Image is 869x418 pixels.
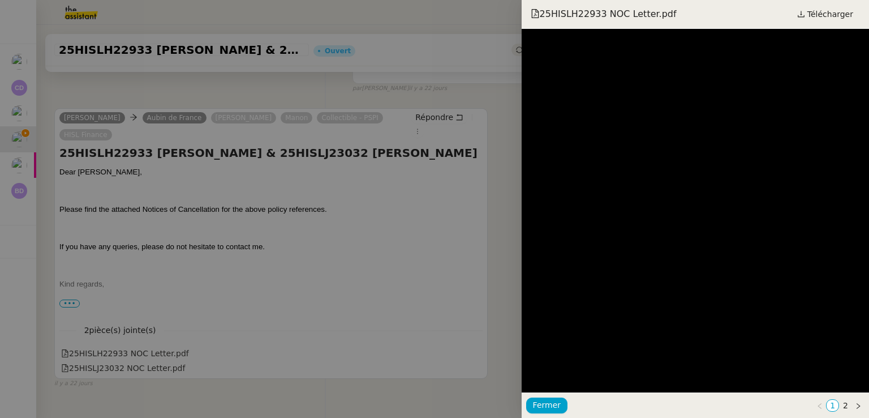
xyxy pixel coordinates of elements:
[814,399,826,412] button: Page précédente
[531,8,677,20] span: 25HISLH22933 NOC Letter.pdf
[827,400,838,411] a: 1
[807,7,853,22] span: Télécharger
[533,399,561,412] span: Fermer
[790,6,860,22] a: Télécharger
[839,399,852,412] li: 2
[840,400,851,411] a: 2
[826,399,839,412] li: 1
[526,398,567,413] button: Fermer
[852,399,864,412] button: Page suivante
